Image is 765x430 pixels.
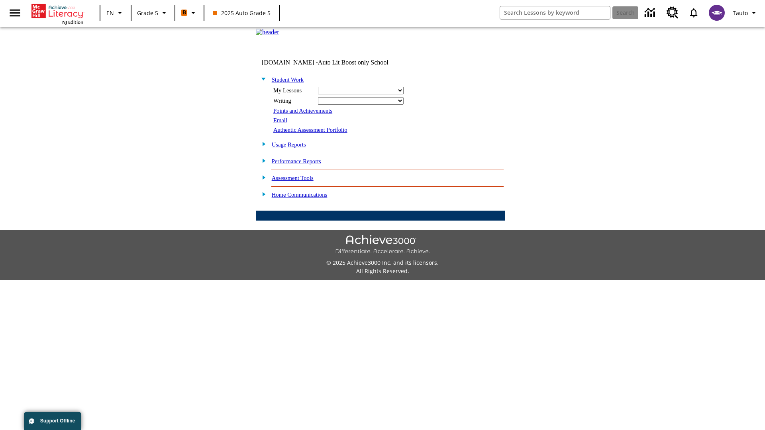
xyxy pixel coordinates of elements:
a: Resource Center, Will open in new tab [662,2,683,23]
a: Data Center [640,2,662,24]
span: B [182,8,186,18]
span: Support Offline [40,418,75,424]
div: My Lessons [273,87,313,94]
div: Writing [273,98,313,104]
a: Performance Reports [272,158,321,164]
input: search field [500,6,610,19]
span: Grade 5 [137,9,158,17]
img: header [256,29,279,36]
img: plus.gif [258,140,266,147]
img: plus.gif [258,174,266,181]
button: Grade: Grade 5, Select a grade [134,6,172,20]
a: Authentic Assessment Portfolio [273,127,347,133]
img: Achieve3000 Differentiate Accelerate Achieve [335,235,430,255]
span: 2025 Auto Grade 5 [213,9,271,17]
span: Tauto [733,9,748,17]
span: EN [106,9,114,17]
a: Points and Achievements [273,107,332,114]
nobr: Auto Lit Boost only School [318,59,388,66]
button: Select a new avatar [704,2,730,23]
button: Boost Class color is orange. Change class color [178,6,201,20]
img: avatar image [709,5,725,21]
span: NJ Edition [62,19,83,25]
a: Email [273,117,287,123]
div: Home [31,2,83,25]
a: Assessment Tools [272,175,314,181]
button: Open side menu [3,1,27,25]
a: Student Work [272,76,304,83]
img: plus.gif [258,157,266,164]
a: Notifications [683,2,704,23]
button: Profile/Settings [730,6,762,20]
td: [DOMAIN_NAME] - [262,59,408,66]
a: Usage Reports [272,141,306,148]
a: Home Communications [272,192,328,198]
img: plus.gif [258,190,266,197]
img: minus.gif [258,75,266,82]
button: Support Offline [24,412,81,430]
button: Language: EN, Select a language [103,6,128,20]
